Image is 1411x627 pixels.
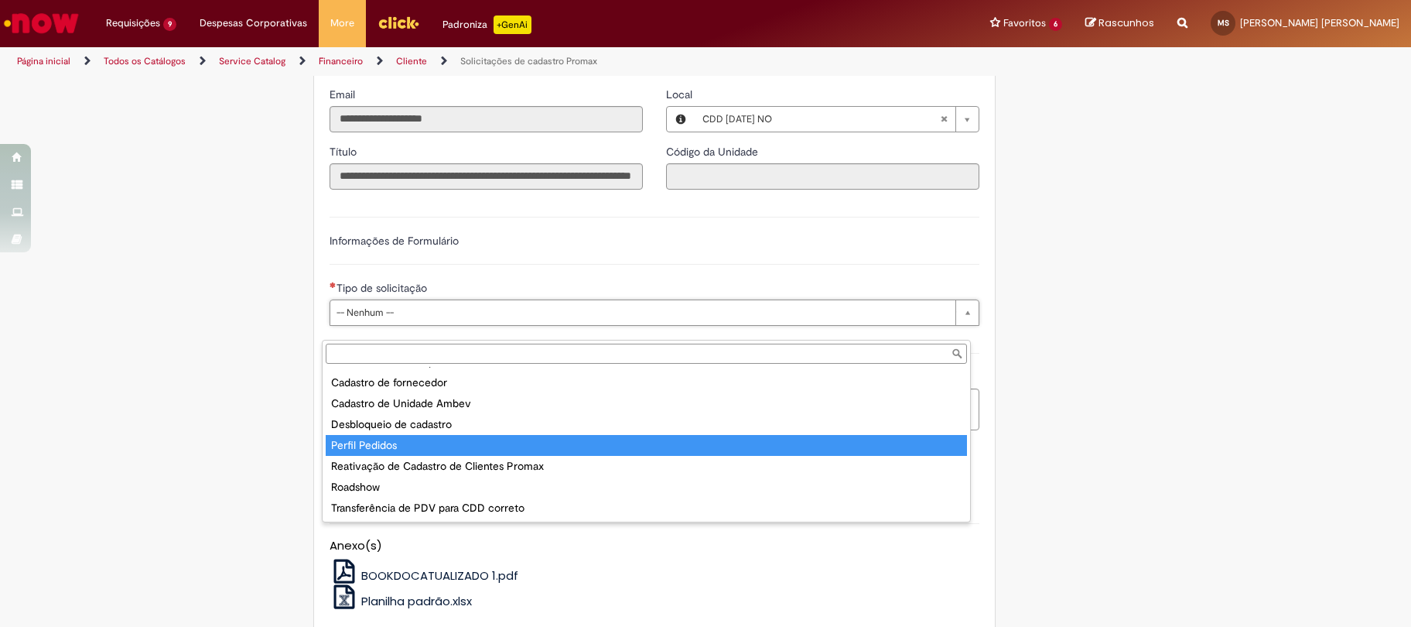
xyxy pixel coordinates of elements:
[323,367,970,522] ul: Tipo de solicitação
[326,435,967,456] div: Perfil Pedidos
[326,498,967,519] div: Transferência de PDV para CDD correto
[326,372,967,393] div: Cadastro de fornecedor
[326,393,967,414] div: Cadastro de Unidade Ambev
[326,456,967,477] div: Reativação de Cadastro de Clientes Promax
[326,477,967,498] div: Roadshow
[326,414,967,435] div: Desbloqueio de cadastro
